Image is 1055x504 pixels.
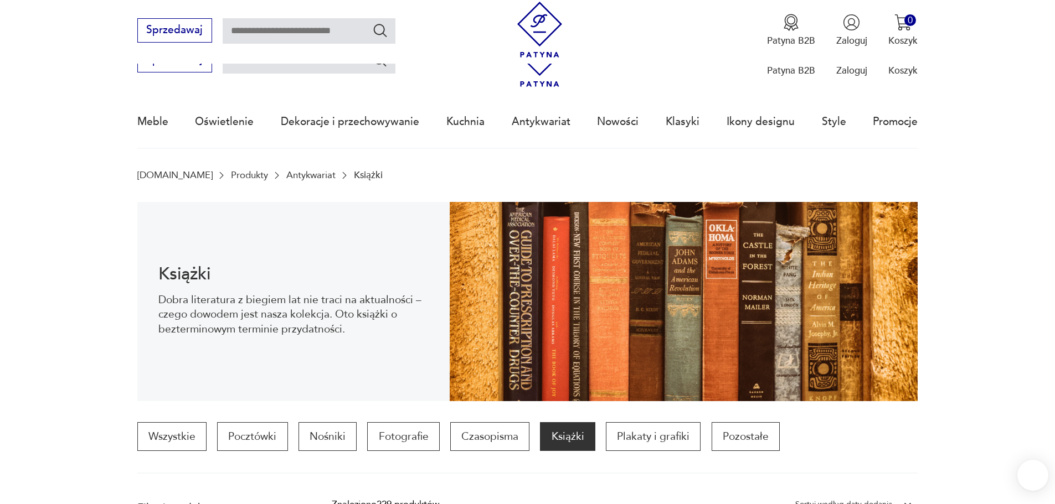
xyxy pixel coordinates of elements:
img: Ikonka użytkownika [843,14,860,31]
a: Antykwariat [512,96,570,147]
a: Plakaty i grafiki [606,422,701,451]
button: Szukaj [372,52,388,68]
a: Wszystkie [137,422,207,451]
a: Dekoracje i przechowywanie [281,96,419,147]
a: Promocje [873,96,918,147]
p: Patyna B2B [767,34,815,47]
h1: Książki [158,266,428,282]
a: Nowości [597,96,639,147]
button: Zaloguj [836,14,867,47]
a: Meble [137,96,168,147]
button: 0Koszyk [888,14,918,47]
p: Patyna B2B [767,64,815,77]
button: Sprzedawaj [137,18,212,43]
a: Klasyki [666,96,699,147]
a: Style [822,96,846,147]
iframe: Smartsupp widget button [1017,460,1048,491]
a: Antykwariat [286,170,336,180]
div: 0 [904,14,916,26]
a: Kuchnia [446,96,485,147]
p: Książki [354,170,383,180]
p: Koszyk [888,34,918,47]
p: Zaloguj [836,64,867,77]
a: Czasopisma [450,422,529,451]
p: Zaloguj [836,34,867,47]
img: Patyna - sklep z meblami i dekoracjami vintage [512,2,568,58]
a: [DOMAIN_NAME] [137,170,213,180]
a: Nośniki [299,422,357,451]
img: Książki [450,202,918,401]
a: Sprzedawaj [137,56,212,65]
a: Fotografie [367,422,439,451]
a: Książki [540,422,595,451]
a: Oświetlenie [195,96,254,147]
a: Pozostałe [712,422,780,451]
p: Dobra literatura z biegiem lat nie traci na aktualności – czego dowodem jest nasza kolekcja. Oto ... [158,293,428,336]
p: Koszyk [888,64,918,77]
img: Ikona medalu [783,14,800,31]
a: Produkty [231,170,268,180]
button: Patyna B2B [767,14,815,47]
a: Sprzedawaj [137,27,212,35]
button: Szukaj [372,22,388,38]
a: Pocztówki [217,422,287,451]
a: Ikona medaluPatyna B2B [767,14,815,47]
a: Ikony designu [727,96,795,147]
img: Ikona koszyka [894,14,912,31]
